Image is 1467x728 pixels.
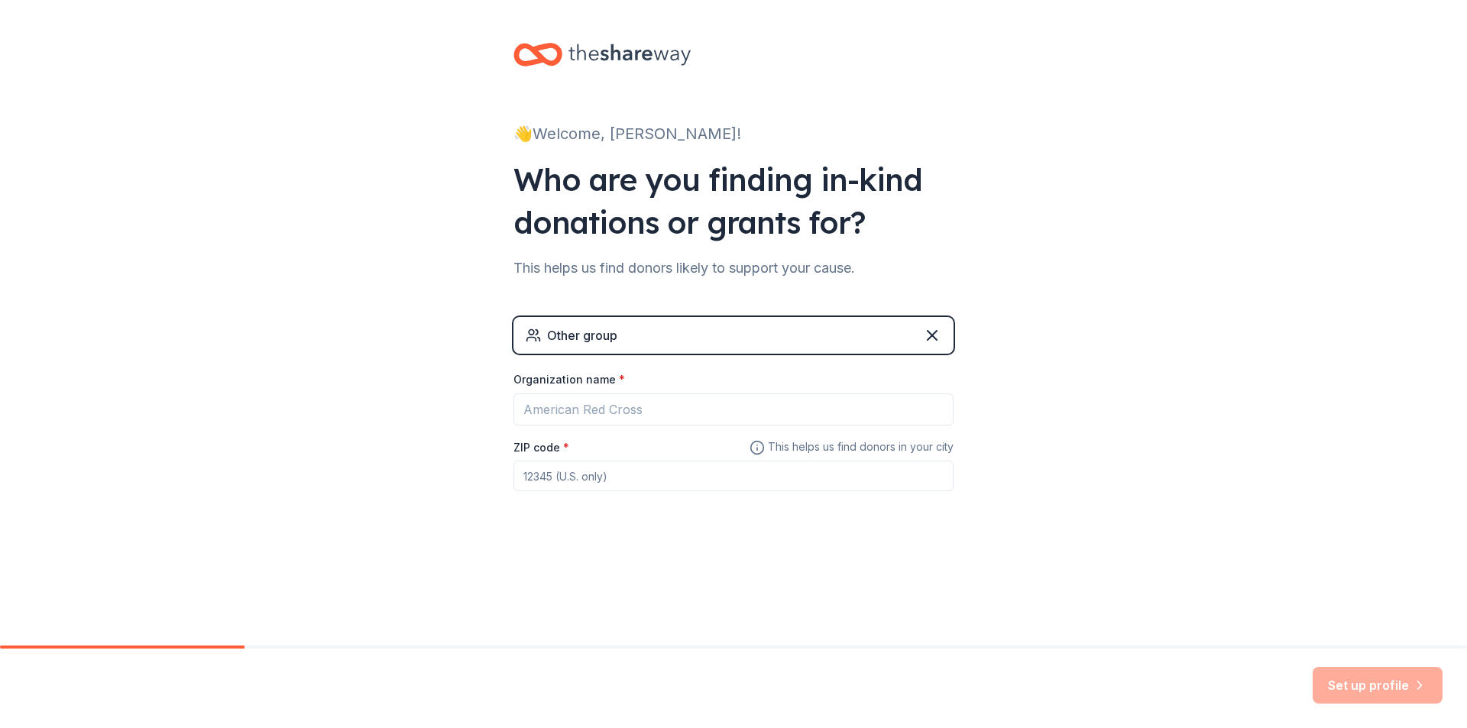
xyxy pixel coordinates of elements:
label: Organization name [513,372,625,387]
input: American Red Cross [513,393,954,425]
label: ZIP code [513,440,569,455]
input: 12345 (U.S. only) [513,461,954,491]
div: This helps us find donors likely to support your cause. [513,256,954,280]
div: Other group [547,326,617,345]
span: This helps us find donors in your city [750,438,954,457]
div: Who are you finding in-kind donations or grants for? [513,158,954,244]
div: 👋 Welcome, [PERSON_NAME]! [513,121,954,146]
